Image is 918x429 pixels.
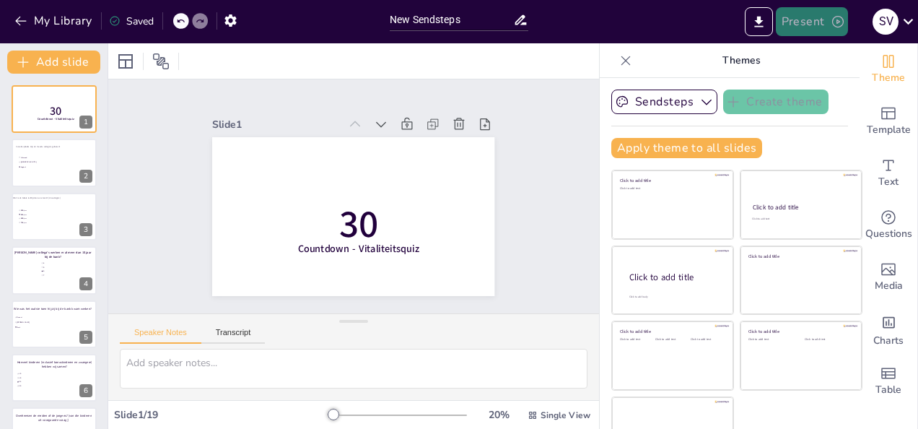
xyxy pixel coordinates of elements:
div: Click to add text [655,338,688,342]
span: 624 jaar [21,213,61,215]
button: Create theme [723,90,829,114]
span: 7 [43,274,83,277]
div: In welke plaats zijn de meeste collega’s geboren?Helmond[GEOGRAPHIC_DATA]Veghel2 [12,139,97,186]
span: Theme [872,70,905,86]
button: Add slide [7,51,100,74]
div: Change the overall theme [860,43,917,95]
div: Click to add title [748,329,852,334]
div: 20 % [481,408,516,422]
div: Add ready made slides [860,95,917,147]
span: 24 [19,381,58,383]
button: Transcript [201,328,266,344]
div: Click to add text [752,217,848,221]
button: Sendsteps [611,90,717,114]
input: Insert title [390,9,513,30]
span: Text [878,174,899,190]
span: 18 [19,377,58,379]
span: Template [867,122,911,138]
span: 4 [43,262,83,264]
div: Add charts and graphs [860,303,917,355]
span: Charts [873,333,904,349]
span: 752 jaar [21,222,61,224]
div: Click to add title [753,203,849,212]
span: 15 [19,373,58,375]
button: My Library [11,9,98,32]
div: 1 [79,116,92,129]
div: Layout [114,50,137,73]
div: Wat is de totale leeftijd van ons team? (16 collega’s)528 jaar624 jaar688 jaar752 jaar3 [12,193,97,240]
div: Click to add text [620,338,652,342]
div: 2 [79,170,92,183]
div: Click to add text [748,338,794,342]
span: Dennet [17,316,56,318]
button: Export to PowerPoint [745,7,773,36]
span: Veghel [21,165,61,168]
span: Countdown - Vitaliteitsquiz [287,229,408,267]
p: Overheersen de meiden of de jongens? (van die kinderen uit voorgaande vraag ;) [14,414,94,422]
span: 528 jaar [21,209,61,212]
span: In welke plaats zijn de meeste collega’s geboren? [16,145,61,148]
div: Add images, graphics, shapes or video [860,251,917,303]
div: Wie was het oudste toen hij/zij bij de bank kwam werken?Dennet[PERSON_NAME]Mark5 [12,300,97,348]
div: Click to add title [620,178,723,183]
div: Slide 1 / 19 [114,408,328,422]
div: 5 [79,331,92,344]
button: Present [776,7,848,36]
button: Speaker Notes [120,328,201,344]
span: 6 [43,270,83,272]
div: Click to add title [629,272,722,284]
div: [PERSON_NAME] collega’s werken er al meer dan 15 jaar bij de bank?45674 [12,246,97,294]
div: Add a table [860,355,917,407]
p: Hoeveel kinderen (inclusief bonuskinderen en zwangere) hebben wij samen? [14,360,95,369]
div: Click to add body [629,295,720,299]
span: Questions [865,226,912,242]
span: Countdown - Vitaliteitsquiz [38,117,74,121]
p: Wat is de totale leeftijd van ons team? (16 collega’s) [13,196,84,199]
span: [PERSON_NAME] collega’s werken er al meer dan 15 jaar bij de bank? [14,251,91,259]
div: Click to add text [620,187,723,191]
span: [GEOGRAPHIC_DATA] [21,161,61,163]
button: S V [873,7,899,36]
div: Click to add title [620,329,723,334]
div: Click to add text [691,338,723,342]
span: Table [875,382,901,398]
span: Mark [17,326,56,328]
div: 4 [79,277,92,290]
span: [PERSON_NAME] [17,321,56,323]
div: Slide 1 [229,90,356,129]
span: 30 [328,195,377,253]
div: 30Countdown - Vitaliteitsquiz1 [12,85,97,133]
span: Helmond [21,156,61,158]
span: Media [875,278,903,294]
span: 35 [19,385,58,387]
span: 688 jaar [21,217,61,220]
span: 30 [50,103,61,119]
button: Apply theme to all slides [611,138,762,158]
p: Wie was het oudste toen hij/zij bij de bank kwam werken? [14,306,92,311]
div: Click to add text [805,338,850,342]
div: Saved [109,14,154,28]
div: Add text boxes [860,147,917,199]
div: Hoeveel kinderen (inclusief bonuskinderen en zwangere) hebben wij samen?151824356 [12,354,97,402]
div: 6 [79,384,92,397]
div: Click to add title [748,253,852,259]
span: Position [152,53,170,70]
div: 3 [79,223,92,236]
span: 5 [43,266,83,269]
p: Themes [637,43,845,78]
span: Single View [541,409,590,421]
div: Get real-time input from your audience [860,199,917,251]
div: S V [873,9,899,35]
